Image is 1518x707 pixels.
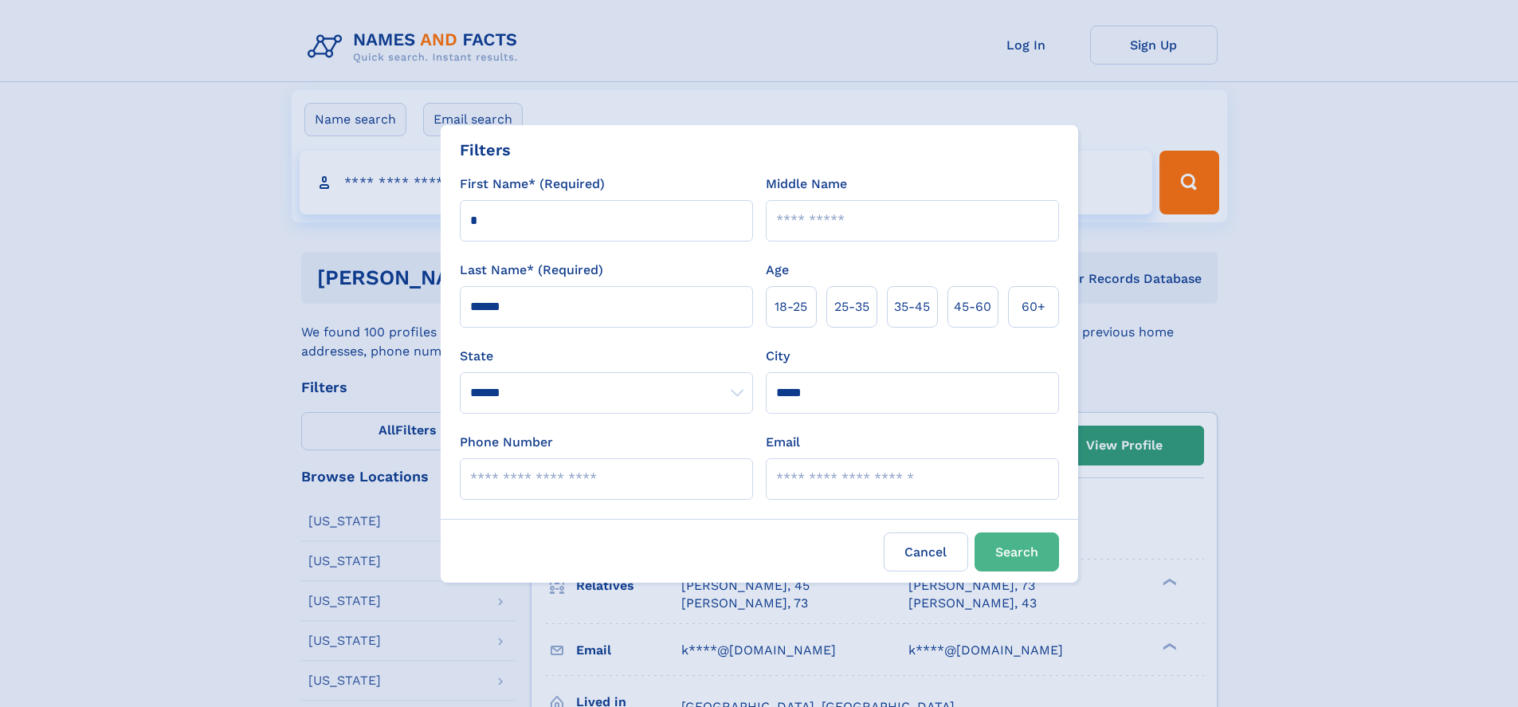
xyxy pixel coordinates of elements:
[766,433,800,452] label: Email
[766,347,790,366] label: City
[894,297,930,316] span: 35‑45
[460,175,605,194] label: First Name* (Required)
[884,532,968,571] label: Cancel
[975,532,1059,571] button: Search
[834,297,869,316] span: 25‑35
[460,433,553,452] label: Phone Number
[766,175,847,194] label: Middle Name
[460,138,511,162] div: Filters
[775,297,807,316] span: 18‑25
[1022,297,1045,316] span: 60+
[766,261,789,280] label: Age
[460,347,753,366] label: State
[954,297,991,316] span: 45‑60
[460,261,603,280] label: Last Name* (Required)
